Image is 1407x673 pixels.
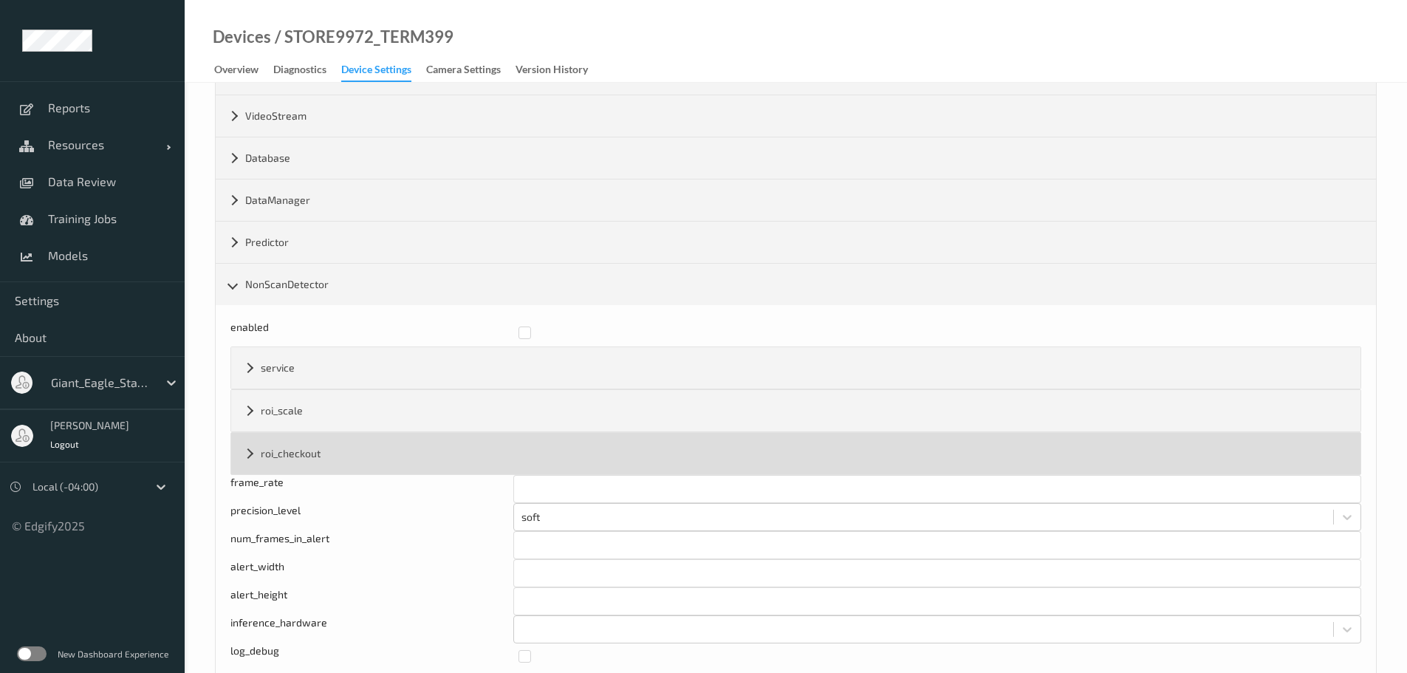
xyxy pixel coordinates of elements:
[230,615,513,643] div: inference_hardware
[213,30,271,44] a: Devices
[216,264,1376,305] div: NonScanDetector
[341,60,426,82] a: Device Settings
[271,30,453,44] div: / STORE9972_TERM399
[273,62,326,81] div: Diagnostics
[230,503,513,531] div: precision_level
[230,559,513,587] div: alert_width
[273,60,341,81] a: Diagnostics
[231,433,1360,474] div: roi_checkout
[216,222,1376,263] div: Predictor
[230,475,513,503] div: frame_rate
[230,320,508,346] div: enabled
[230,643,508,670] div: log_debug
[516,62,588,81] div: Version History
[216,95,1376,137] div: VideoStream
[216,137,1376,179] div: Database
[341,62,411,82] div: Device Settings
[230,587,513,615] div: alert_height
[231,347,1360,389] div: service
[214,60,273,81] a: Overview
[426,60,516,81] a: Camera Settings
[426,62,501,81] div: Camera Settings
[231,390,1360,431] div: roi_scale
[516,60,603,81] a: Version History
[214,62,259,81] div: Overview
[230,531,513,559] div: num_frames_in_alert
[216,180,1376,221] div: DataManager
